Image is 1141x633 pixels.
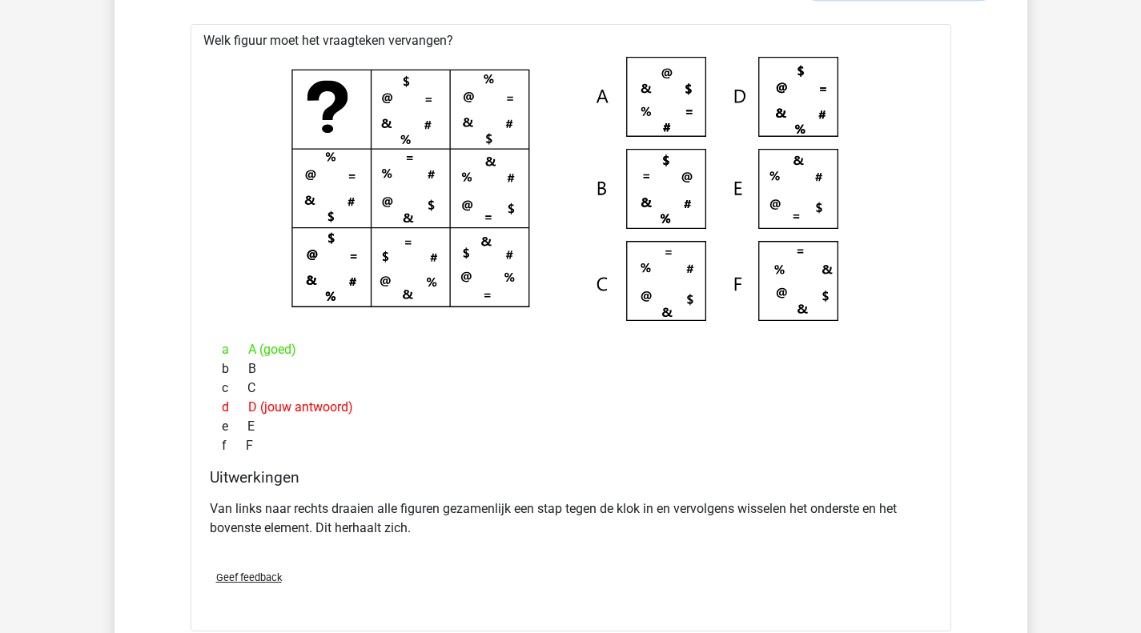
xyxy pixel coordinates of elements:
[210,499,932,538] p: Van links naar rechts draaien alle figuren gezamenlijk een stap tegen de klok in en vervolgens wi...
[222,379,247,398] span: c
[222,398,248,417] span: d
[210,417,932,436] div: E
[210,340,932,359] div: A (goed)
[222,359,248,379] span: b
[210,398,932,417] div: D (jouw antwoord)
[210,359,932,379] div: B
[210,436,932,455] div: F
[222,417,247,436] span: e
[210,468,932,487] h4: Uitwerkingen
[222,436,246,455] span: f
[191,24,951,631] div: Welk figuur moet het vraagteken vervangen?
[222,340,248,359] span: a
[210,379,932,398] div: C
[216,571,282,583] span: Geef feedback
